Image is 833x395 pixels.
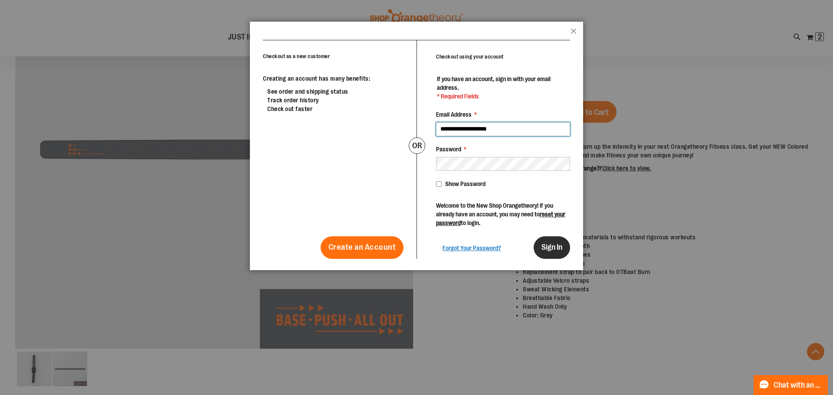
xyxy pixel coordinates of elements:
span: * Required Fields [437,92,569,101]
span: If you have an account, sign in with your email address. [437,75,551,91]
span: Email Address [436,111,472,118]
a: Forgot Your Password? [443,244,501,252]
strong: Checkout using your account [436,54,504,60]
p: Welcome to the New Shop Orangetheory! If you already have an account, you may need to to login. [436,201,570,227]
button: Sign In [534,236,570,259]
li: Check out faster [267,104,403,113]
span: Forgot Your Password? [443,245,501,251]
a: reset your password [436,211,565,226]
span: Show Password [445,180,485,187]
li: Track order history [267,96,403,104]
a: Create an Account [321,236,404,259]
span: Password [436,146,461,153]
span: Sign In [541,243,562,251]
li: See order and shipping status [267,87,403,96]
div: or [409,137,425,154]
strong: Checkout as a new customer [263,53,330,59]
span: Chat with an Expert [774,381,823,389]
span: Create an Account [328,242,396,252]
button: Chat with an Expert [754,375,828,395]
p: Creating an account has many benefits: [263,74,403,83]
